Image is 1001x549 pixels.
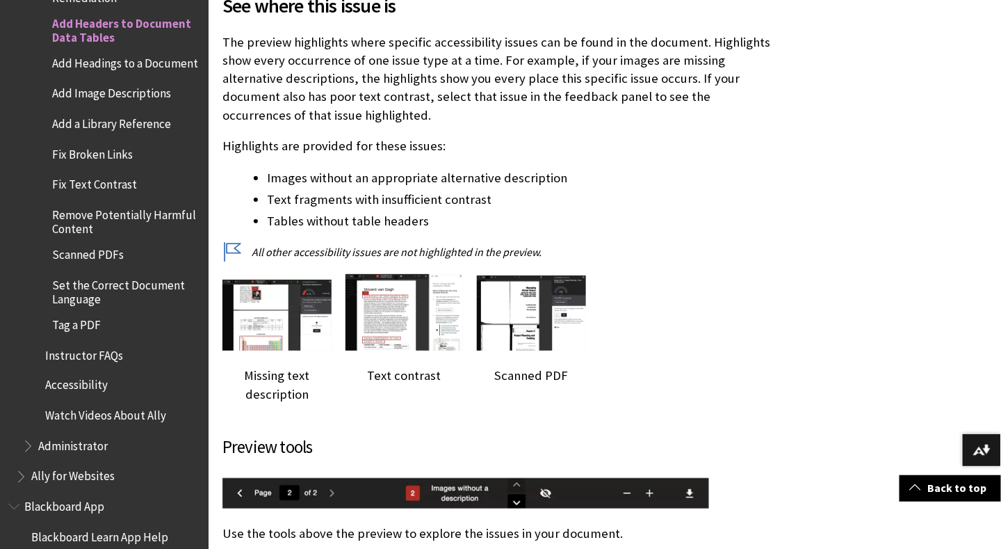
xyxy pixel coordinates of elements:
span: Administrator [38,435,108,454]
span: Add Headings to a Document [52,51,198,70]
p: The preview highlights where specific accessibility issues can be found in the document. Highligh... [222,33,781,125]
p: Use the tools above the preview to explore the issues in your document. [222,525,781,543]
li: Tables without table headers [267,212,781,231]
span: Instructor FAQs [45,344,123,363]
span: Blackboard App [24,495,104,514]
p: All other accessibility issues are not highlighted in the preview. [222,244,781,260]
span: Fix Text Contrast [52,173,137,192]
span: Set the Correct Document Language [52,273,199,306]
p: Missing text description [222,367,332,403]
span: Tag a PDF [52,313,101,332]
span: Ally for Websites [31,466,115,484]
h3: Preview tools [222,434,781,461]
a: Back to top [900,475,1001,501]
span: Scanned PDFs [52,244,124,262]
span: Accessibility [45,374,108,393]
li: Images without an appropriate alternative description [267,168,781,188]
span: Add a Library Reference [52,112,171,131]
span: Add Image Descriptions [52,82,171,101]
p: Scanned PDF [477,367,586,385]
span: Watch Videos About Ally [45,404,166,423]
p: Text contrast [345,367,464,385]
span: Remove Potentially Harmful Content [52,203,199,236]
span: Add Headers to Document Data Tables [52,12,199,45]
span: Blackboard Learn App Help [31,526,168,545]
span: Fix Broken Links [52,143,133,161]
p: Highlights are provided for these issues: [222,137,781,155]
li: Text fragments with insufficient contrast [267,190,781,209]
